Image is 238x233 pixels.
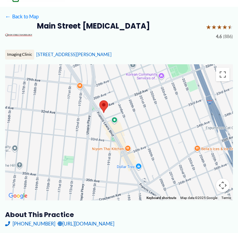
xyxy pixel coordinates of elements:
a: ←Back to Map [5,12,39,21]
button: Keyboard shortcuts [146,196,176,200]
span: ★ [222,21,227,33]
img: Google [7,192,29,200]
h2: Main Street [MEDICAL_DATA] [37,21,201,31]
span: ★ [217,21,222,33]
span: 4.6 [216,33,222,41]
span: Map data ©2025 Google [180,196,217,200]
a: [PHONE_NUMBER] [5,219,55,228]
span: ★ [211,21,217,33]
span: ← [5,14,11,20]
h3: About this practice [5,210,233,219]
span: ★ [206,21,211,33]
a: [STREET_ADDRESS][PERSON_NAME] [36,52,112,57]
span: (886) [223,33,233,41]
div: Imaging Clinic [5,50,34,59]
a: Terms [221,196,231,200]
button: Toggle fullscreen view [216,68,230,81]
span: ★ [227,21,233,33]
a: Open this area in Google Maps (opens a new window) [7,192,29,200]
button: Map camera controls [216,179,230,192]
a: [URL][DOMAIN_NAME] [58,219,114,228]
